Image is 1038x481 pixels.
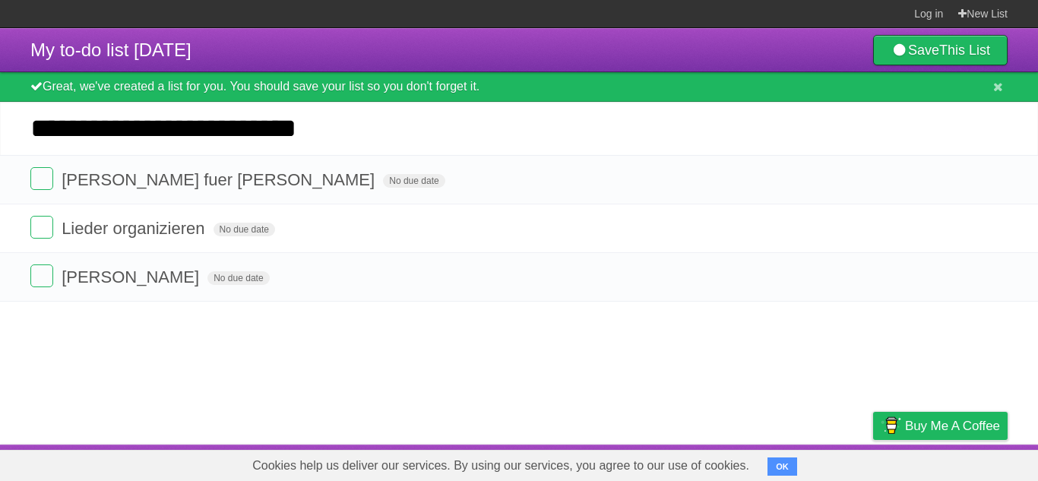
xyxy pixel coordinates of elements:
button: OK [767,457,797,476]
a: Terms [802,448,835,477]
span: Cookies help us deliver our services. By using our services, you agree to our use of cookies. [237,451,764,481]
label: Done [30,167,53,190]
span: [PERSON_NAME] fuer [PERSON_NAME] [62,170,378,189]
span: No due date [207,271,269,285]
a: Suggest a feature [912,448,1008,477]
a: Buy me a coffee [873,412,1008,440]
b: This List [939,43,990,58]
span: No due date [214,223,275,236]
span: Lieder organizieren [62,219,208,238]
a: Privacy [853,448,893,477]
a: About [671,448,703,477]
span: No due date [383,174,445,188]
label: Done [30,216,53,239]
span: [PERSON_NAME] [62,267,203,286]
span: Buy me a coffee [905,413,1000,439]
a: Developers [721,448,783,477]
span: My to-do list [DATE] [30,40,191,60]
a: SaveThis List [873,35,1008,65]
img: Buy me a coffee [881,413,901,438]
label: Done [30,264,53,287]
